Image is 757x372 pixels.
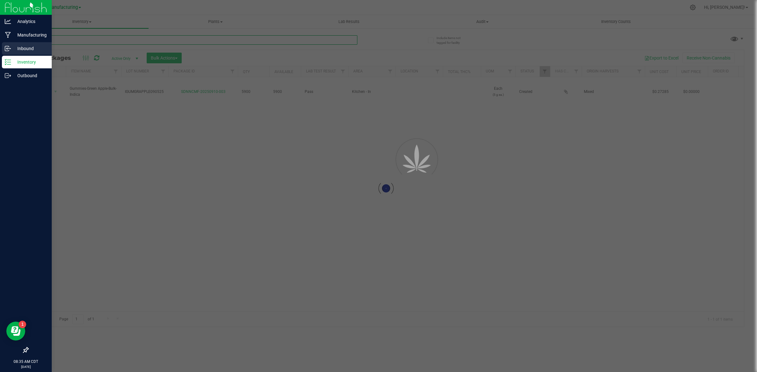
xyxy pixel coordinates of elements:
[5,18,11,25] inline-svg: Analytics
[11,45,49,52] p: Inbound
[5,59,11,65] inline-svg: Inventory
[11,72,49,79] p: Outbound
[5,32,11,38] inline-svg: Manufacturing
[5,72,11,79] inline-svg: Outbound
[3,364,49,369] p: [DATE]
[11,58,49,66] p: Inventory
[6,322,25,341] iframe: Resource center
[19,321,26,328] iframe: Resource center unread badge
[3,359,49,364] p: 08:35 AM CDT
[11,31,49,39] p: Manufacturing
[5,45,11,52] inline-svg: Inbound
[11,18,49,25] p: Analytics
